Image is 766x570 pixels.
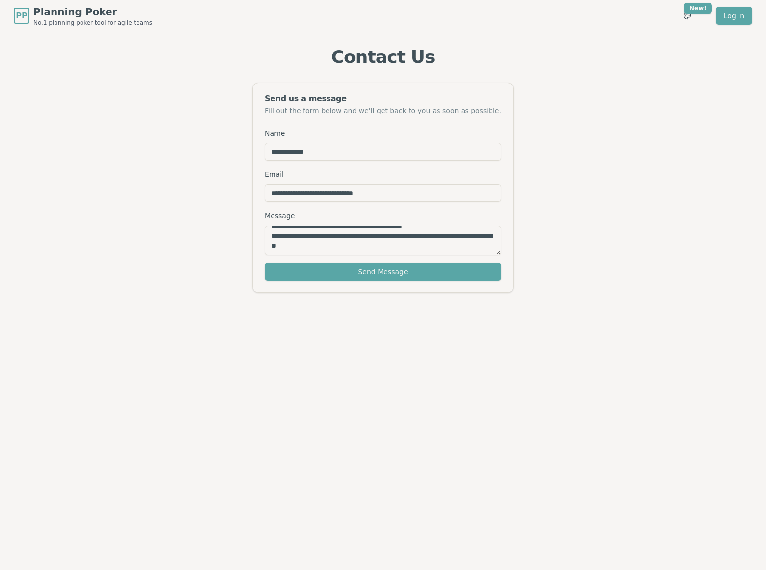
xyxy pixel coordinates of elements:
[265,95,501,103] div: Send us a message
[33,19,152,27] span: No.1 planning poker tool for agile teams
[265,171,284,178] label: Email
[14,5,152,27] a: PPPlanning PokerNo.1 planning poker tool for agile teams
[14,47,752,67] h1: Contact Us
[33,5,152,19] span: Planning Poker
[716,7,752,25] a: Log in
[265,212,295,220] label: Message
[684,3,712,14] div: New!
[679,7,696,25] button: New!
[265,263,501,281] button: Send Message
[265,106,501,115] div: Fill out the form below and we'll get back to you as soon as possible.
[265,129,285,137] label: Name
[16,10,27,22] span: PP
